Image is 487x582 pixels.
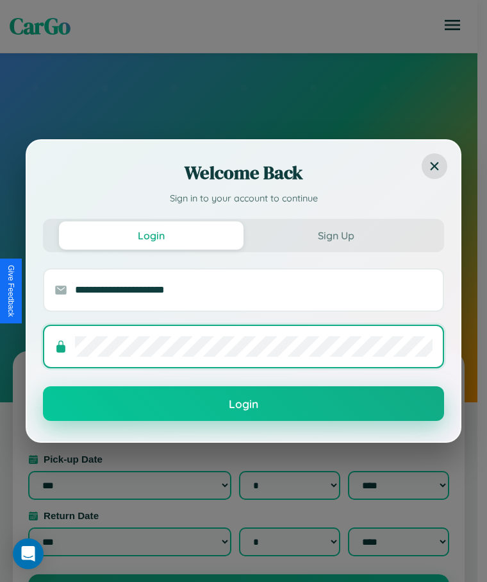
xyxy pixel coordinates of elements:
h2: Welcome Back [43,160,444,185]
button: Login [59,221,244,250]
button: Sign Up [244,221,428,250]
button: Login [43,386,444,421]
div: Open Intercom Messenger [13,538,44,569]
div: Give Feedback [6,265,15,317]
p: Sign in to your account to continue [43,192,444,206]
